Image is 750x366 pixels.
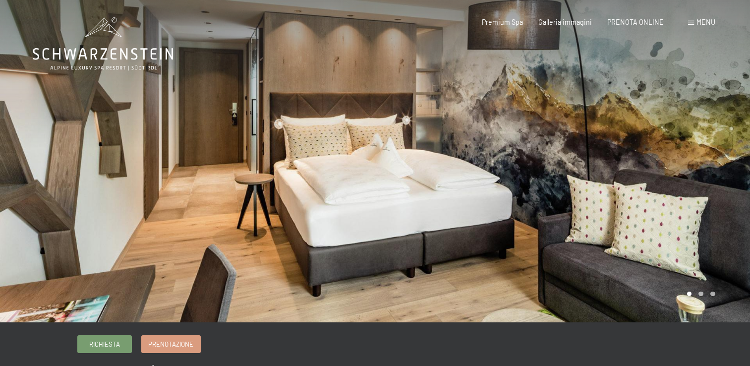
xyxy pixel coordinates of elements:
[538,18,592,26] a: Galleria immagini
[607,18,664,26] a: PRENOTA ONLINE
[78,336,131,352] a: Richiesta
[696,18,715,26] span: Menu
[148,340,193,349] span: Prenotazione
[89,340,120,349] span: Richiesta
[482,18,523,26] a: Premium Spa
[142,336,200,352] a: Prenotazione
